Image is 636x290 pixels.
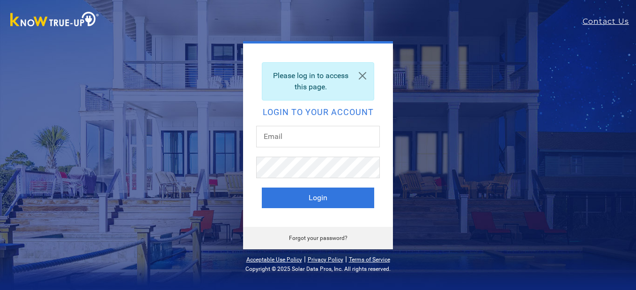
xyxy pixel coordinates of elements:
h2: Login to your account [262,108,374,116]
a: Privacy Policy [308,256,343,263]
span: | [345,254,347,263]
button: Login [262,188,374,208]
a: Acceptable Use Policy [246,256,302,263]
a: Terms of Service [349,256,390,263]
div: Please log in to access this page. [262,62,374,101]
input: Email [256,126,380,147]
span: | [304,254,306,263]
a: Close [351,63,374,89]
a: Contact Us [583,16,636,27]
a: Forgot your password? [289,235,348,241]
img: Know True-Up [6,10,104,31]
